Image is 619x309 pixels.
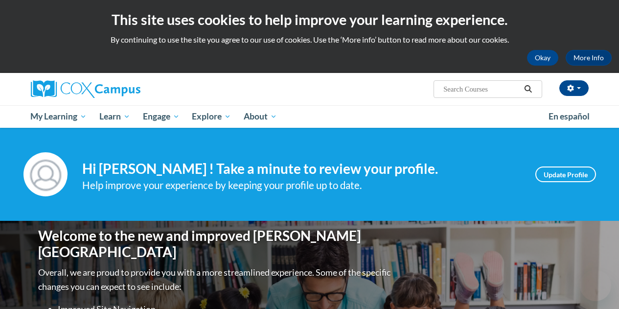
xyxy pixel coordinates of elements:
[542,106,596,127] a: En español
[31,80,207,98] a: Cox Campus
[521,83,535,95] button: Search
[99,111,130,122] span: Learn
[30,111,87,122] span: My Learning
[82,177,521,193] div: Help improve your experience by keeping your profile up to date.
[38,228,393,261] h1: Welcome to the new and improved [PERSON_NAME][GEOGRAPHIC_DATA]
[31,80,140,98] img: Cox Campus
[93,105,137,128] a: Learn
[442,83,521,95] input: Search Courses
[527,50,558,66] button: Okay
[559,80,589,96] button: Account Settings
[7,34,612,45] p: By continuing to use the site you agree to our use of cookies. Use the ‘More info’ button to read...
[580,270,611,301] iframe: Button to launch messaging window
[24,105,93,128] a: My Learning
[535,166,596,182] a: Update Profile
[143,111,180,122] span: Engage
[23,105,596,128] div: Main menu
[566,50,612,66] a: More Info
[549,111,590,121] span: En español
[244,111,277,122] span: About
[7,10,612,29] h2: This site uses cookies to help improve your learning experience.
[137,105,186,128] a: Engage
[192,111,231,122] span: Explore
[237,105,283,128] a: About
[38,265,393,294] p: Overall, we are proud to provide you with a more streamlined experience. Some of the specific cha...
[23,152,68,196] img: Profile Image
[82,161,521,177] h4: Hi [PERSON_NAME] ! Take a minute to review your profile.
[185,105,237,128] a: Explore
